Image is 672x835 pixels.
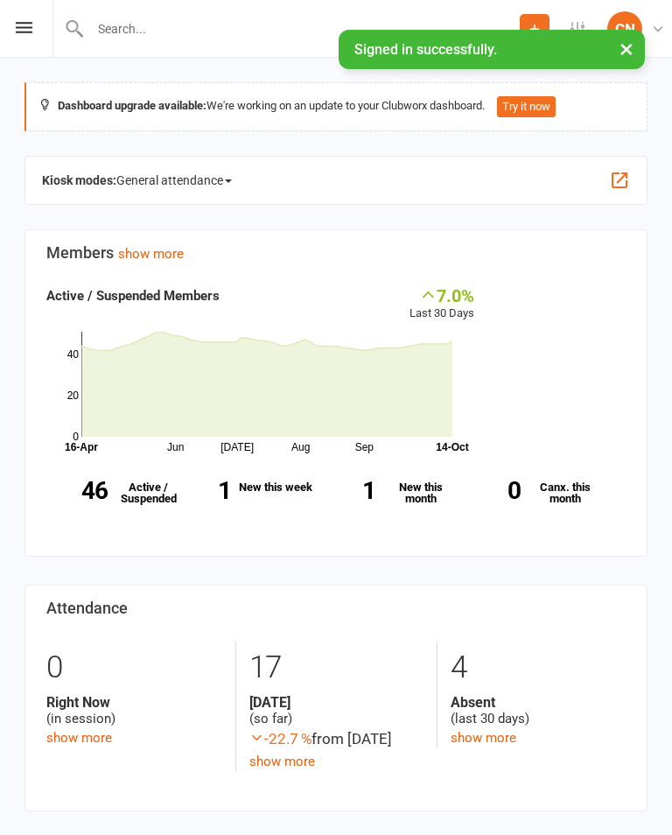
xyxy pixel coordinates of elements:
div: We're working on an update to your Clubworx dashboard. [24,82,647,131]
div: 4 [451,642,626,694]
div: 17 [249,642,424,694]
a: show more [46,730,112,746]
div: 7.0% [409,285,474,305]
div: from [DATE] [249,727,424,751]
a: 1New this week [170,468,315,516]
strong: Kiosk modes: [42,173,116,187]
span: Signed in successfully. [354,41,497,58]
strong: 0 [459,479,521,502]
div: 0 [46,642,222,694]
div: (in session) [46,694,222,727]
div: Last 30 Days [409,285,474,323]
a: show more [118,246,184,262]
div: (last 30 days) [451,694,626,727]
a: show more [451,730,516,746]
a: show more [249,754,315,769]
a: 0Canx. this month [459,468,605,517]
input: Search... [85,17,520,41]
strong: 1 [314,479,375,502]
strong: Absent [451,694,626,711]
h3: Members [46,244,626,262]
a: 46Active / Suspended [38,468,183,517]
strong: 46 [46,479,108,502]
strong: Right Now [46,694,222,711]
a: 1New this month [314,468,459,517]
span: -22.7 % [249,730,311,747]
div: (so far) [249,694,424,727]
strong: Dashboard upgrade available: [58,99,206,112]
div: CN [607,11,642,46]
button: Try it now [497,96,556,117]
strong: 1 [170,479,231,502]
h3: Attendance [46,600,626,617]
strong: Active / Suspended Members [46,288,220,304]
button: × [611,30,642,67]
span: General attendance [116,166,232,194]
strong: [DATE] [249,694,424,711]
